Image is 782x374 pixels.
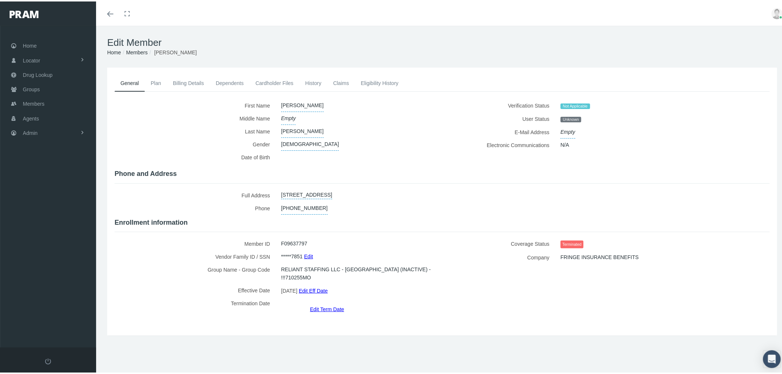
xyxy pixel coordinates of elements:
a: Edit [304,249,313,260]
h4: Phone and Address [115,169,770,177]
label: Termination Date [115,295,276,312]
span: Agents [23,110,39,124]
label: Date of Birth [115,149,276,164]
label: Phone [115,200,276,213]
span: Not Applicable [561,102,590,108]
span: Terminated [561,239,584,247]
label: Vendor Family ID / SSN [115,249,276,262]
a: Edit Eff Date [299,284,328,295]
a: Plan [145,74,167,90]
label: First Name [115,98,276,110]
span: Locator [23,52,40,66]
span: Empty [281,110,296,123]
span: [DATE] [281,284,297,295]
span: [PERSON_NAME] [154,48,197,54]
span: Members [23,95,44,109]
span: [PERSON_NAME] [281,98,324,110]
span: [PERSON_NAME] [281,123,324,136]
span: Admin [23,125,38,139]
h4: Enrollment information [115,217,770,225]
div: Open Intercom Messenger [763,349,781,367]
span: Empty [561,124,575,137]
label: Last Name [115,123,276,136]
label: Coverage Status [448,236,555,249]
a: Members [126,48,147,54]
span: F09637797 [281,236,307,248]
a: [STREET_ADDRESS] [281,187,332,198]
label: Company [448,249,555,262]
a: Home [107,48,121,54]
label: Group Name - Group Code [115,262,276,282]
a: Dependents [210,74,250,90]
a: General [115,74,145,90]
label: Full Address [115,187,276,200]
a: History [299,74,327,90]
label: Middle Name [115,110,276,123]
span: Home [23,37,37,51]
a: Billing Details [167,74,210,90]
label: Electronic Communications [448,137,555,150]
span: Groups [23,81,40,95]
span: [DEMOGRAPHIC_DATA] [281,136,339,149]
label: Verification Status [448,98,555,111]
label: E-Mail Address [448,124,555,137]
label: Effective Date [115,282,276,295]
span: FRINGE INSURANCE BENEFITS [561,249,639,262]
span: RELIANT STAFFING LLC - [GEOGRAPHIC_DATA] (INACTIVE) - !!!710255MO [281,262,431,282]
span: N/A [561,137,569,150]
span: Drug Lookup [23,67,52,81]
h1: Edit Member [107,35,777,47]
span: Unknown [561,115,581,121]
img: PRAM_20_x_78.png [10,9,38,17]
label: Member ID [115,236,276,249]
a: Edit Term Date [310,302,344,313]
label: User Status [448,111,555,124]
label: Gender [115,136,276,149]
a: Cardholder Files [249,74,299,90]
a: Eligibility History [355,74,404,90]
span: [PHONE_NUMBER] [281,200,328,213]
a: Claims [327,74,355,90]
